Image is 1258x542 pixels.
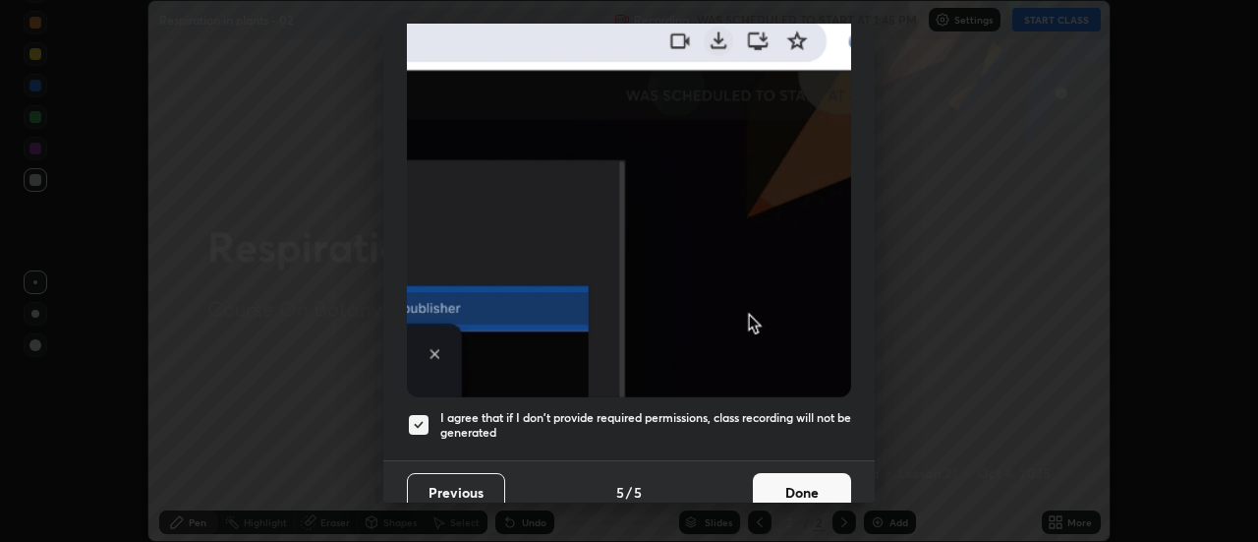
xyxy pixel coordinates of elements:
h5: I agree that if I don't provide required permissions, class recording will not be generated [440,410,851,441]
button: Done [753,473,851,512]
h4: / [626,482,632,503]
button: Previous [407,473,505,512]
h4: 5 [634,482,642,503]
h4: 5 [616,482,624,503]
